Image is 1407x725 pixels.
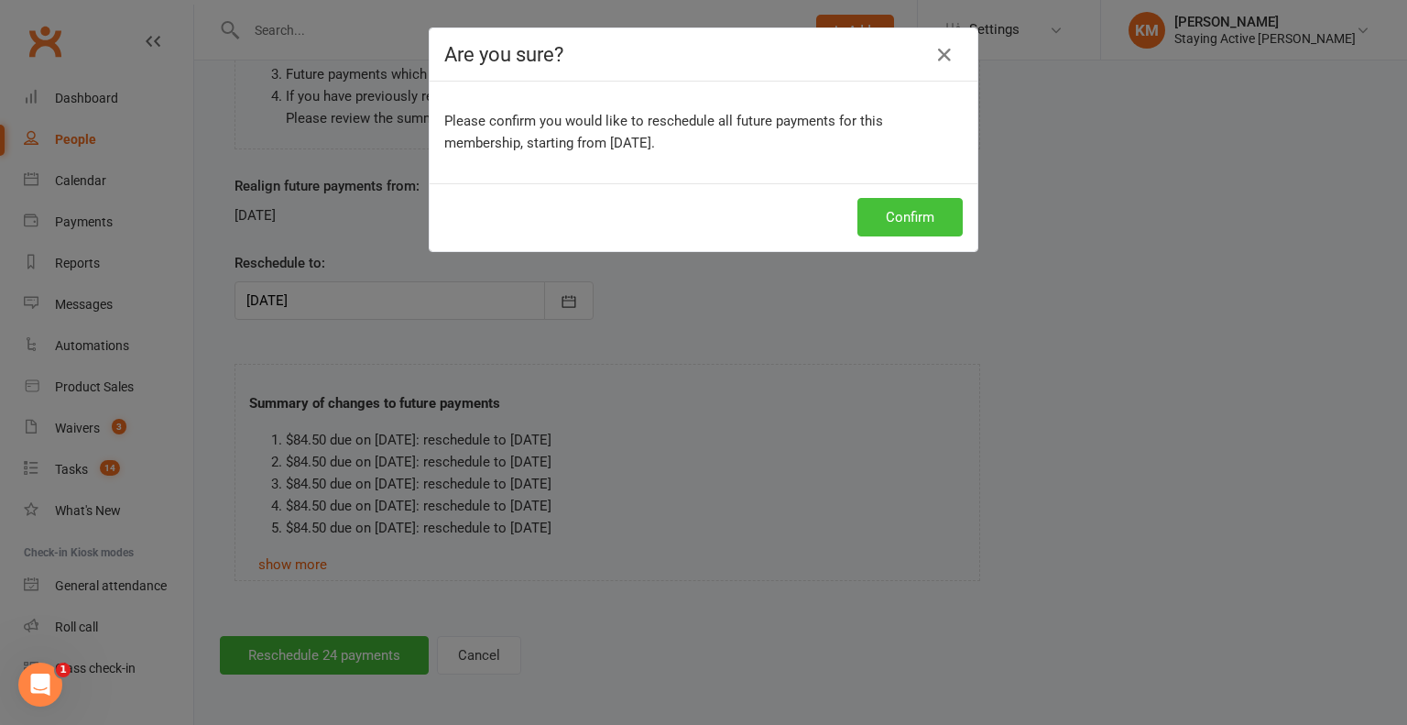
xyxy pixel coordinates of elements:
[444,43,963,66] h4: Are you sure?
[930,40,959,70] button: Close
[56,663,71,677] span: 1
[18,663,62,707] iframe: Intercom live chat
[857,198,963,236] button: Confirm
[444,113,883,151] span: Please confirm you would like to reschedule all future payments for this membership, starting fro...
